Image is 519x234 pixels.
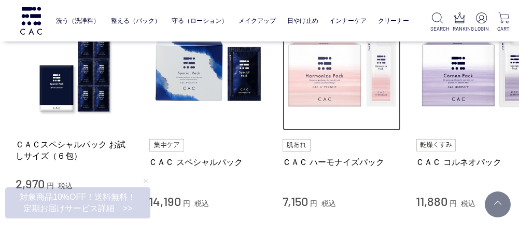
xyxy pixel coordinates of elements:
span: 円 [310,199,317,208]
a: 守る（ローション） [172,10,228,32]
a: メイクアップ [239,10,276,32]
img: logo [19,7,44,35]
a: クリーナー [378,10,409,32]
p: SEARCH [430,25,444,33]
p: CART [497,25,511,33]
span: 円 [183,199,190,208]
span: 税込 [321,199,336,208]
a: SEARCH [430,12,444,33]
a: LOGIN [474,12,488,33]
a: インナーケア [329,10,367,32]
span: 税込 [461,199,475,208]
img: ＣＡＣ スペシャルパック [149,13,268,131]
a: 整える（パック） [111,10,161,32]
span: 2,970 [16,176,45,191]
a: RANKING [453,12,467,33]
a: ＣＡＣ ハーモナイズパック [283,157,401,168]
span: 税込 [58,182,73,190]
span: 11,880 [416,194,448,209]
p: LOGIN [474,25,488,33]
img: 肌あれ [283,139,311,152]
img: ＣＡＣ ハーモナイズパック [283,13,401,131]
span: 7,150 [283,194,308,209]
a: 洗う（洗浄料） [56,10,100,32]
img: ＣＡＣスペシャルパック お試しサイズ（６包） [16,13,134,131]
span: 円 [47,182,54,190]
span: 円 [450,199,457,208]
a: CART [497,12,511,33]
a: ＣＡＣスペシャルパック お試しサイズ（６包） [16,139,134,161]
p: RANKING [453,25,467,33]
a: 日やけ止め [287,10,318,32]
span: 14,190 [149,194,181,209]
span: 税込 [194,199,209,208]
img: 集中ケア [149,139,185,152]
a: ＣＡＣ スペシャルパック [149,157,268,168]
img: 乾燥くすみ [416,139,456,152]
